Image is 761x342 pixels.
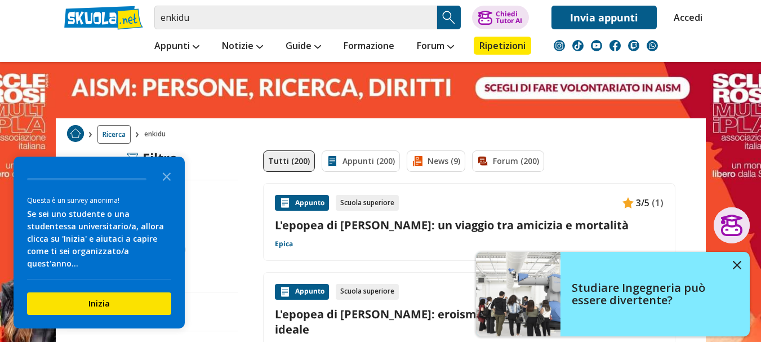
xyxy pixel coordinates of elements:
a: Home [67,125,84,144]
img: News filtro contenuto [412,156,423,167]
div: Filtra [127,150,178,166]
a: Forum (200) [472,150,544,172]
img: Appunti contenuto [279,286,291,297]
span: (1) [652,196,664,210]
span: 3/5 [636,196,649,210]
img: Forum filtro contenuto [477,156,488,167]
a: L'epopea di [PERSON_NAME]: un viaggio tra amicizia e mortalità [275,217,664,233]
a: Epica [275,239,293,248]
div: Appunto [275,195,329,211]
img: Appunti contenuto [279,197,291,208]
img: Appunti filtro contenuto [327,156,338,167]
div: Questa è un survey anonima! [27,195,171,206]
div: Appunto [275,284,329,300]
button: Close the survey [155,165,178,187]
div: Se sei uno studente o una studentessa universitario/a, allora clicca su 'Inizia' e aiutaci a capi... [27,208,171,270]
a: Appunti (200) [322,150,400,172]
img: Appunti contenuto [622,197,634,208]
div: Survey [14,157,185,328]
div: Scuola superiore [336,195,399,211]
a: Tutti (200) [263,150,315,172]
img: Home [67,125,84,142]
button: Inizia [27,292,171,315]
h4: Studiare Ingegneria può essere divertente? [572,282,724,307]
div: Scuola superiore [336,284,399,300]
img: Filtra filtri mobile [127,153,138,164]
a: Ricerca [97,125,131,144]
a: News (9) [407,150,465,172]
a: L'epopea di [PERSON_NAME]: eroismo, amicizia e la figura del re ideale [275,307,664,337]
a: Studiare Ingegneria può essere divertente? [476,252,750,336]
a: Accedi [674,6,697,29]
img: close [733,261,741,269]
